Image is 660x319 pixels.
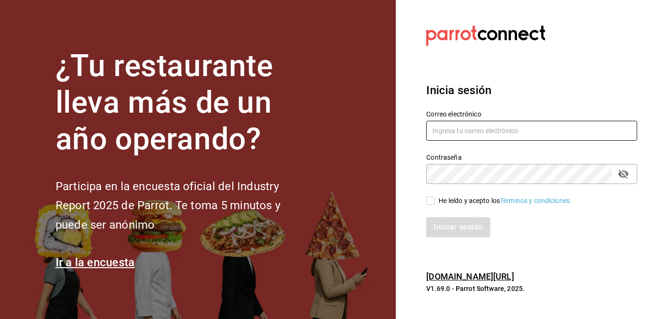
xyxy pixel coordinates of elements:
button: passwordField [615,166,631,182]
label: Contraseña [426,155,637,161]
label: Correo electrónico [426,111,637,118]
h3: Inicia sesión [426,82,637,99]
a: Ir a la encuesta [56,256,135,269]
div: He leído y acepto los [439,196,572,206]
h2: Participa en la encuesta oficial del Industry Report 2025 de Parrot. Te toma 5 minutos y puede se... [56,177,312,235]
a: Términos y condiciones. [500,197,572,204]
h1: ¿Tu restaurante lleva más de un año operando? [56,48,312,157]
a: [DOMAIN_NAME][URL] [426,271,514,281]
p: V1.69.0 - Parrot Software, 2025. [426,284,637,293]
input: Ingresa tu correo electrónico [426,121,637,141]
